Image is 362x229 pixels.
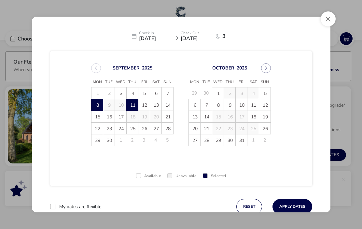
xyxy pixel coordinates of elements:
span: 23 [104,123,115,134]
td: 13 [189,111,201,123]
td: 22 [91,123,103,134]
span: 14 [201,111,212,123]
td: 2 [224,87,236,99]
td: 30 [103,134,115,146]
td: 23 [224,123,236,134]
label: My dates are flexible [59,205,101,209]
span: 5 [139,88,150,99]
span: 7 [162,88,174,99]
td: 11 [127,99,138,111]
td: 25 [247,123,259,134]
td: 21 [162,111,174,123]
td: 14 [162,99,174,111]
td: 6 [150,87,162,99]
span: 12 [139,99,150,111]
button: Next Month [261,63,271,73]
span: 30 [104,135,115,146]
td: 30 [201,87,212,99]
span: 28 [201,135,212,146]
span: Sun [162,77,174,87]
span: Wed [115,77,127,87]
td: 24 [115,123,127,134]
span: 5 [259,88,271,99]
td: 23 [103,123,115,134]
td: 12 [259,99,271,111]
td: 9 [224,99,236,111]
span: 26 [259,123,271,134]
td: 8 [91,99,103,111]
td: 26 [138,123,150,134]
td: 1 [247,134,259,146]
td: 3 [138,134,150,146]
td: 27 [189,134,201,146]
p: Check In [139,31,172,36]
span: 3 [222,34,230,39]
td: 13 [150,99,162,111]
td: 29 [91,134,103,146]
td: 5 [259,87,271,99]
span: 28 [162,123,174,134]
span: 17 [115,111,127,123]
span: 7 [201,99,212,111]
button: Choose Year [237,65,247,71]
td: 1 [115,134,127,146]
span: Fri [236,77,247,87]
td: 22 [212,123,224,134]
td: 5 [162,134,174,146]
td: 31 [236,134,247,146]
td: 4 [247,87,259,99]
span: 4 [127,88,138,99]
td: 19 [259,111,271,123]
td: 6 [189,99,201,111]
span: 6 [150,88,162,99]
td: 20 [189,123,201,134]
span: 29 [213,135,224,146]
span: Sat [150,77,162,87]
td: 1 [91,87,103,99]
span: 3 [115,88,127,99]
span: 2 [104,88,115,99]
td: 15 [212,111,224,123]
span: Sun [259,77,271,87]
td: 18 [127,111,138,123]
span: 20 [189,123,201,134]
span: 24 [115,123,127,134]
span: Tue [103,77,115,87]
td: 29 [189,87,201,99]
td: 2 [127,134,138,146]
td: 16 [224,111,236,123]
td: 3 [236,87,247,99]
td: 21 [201,123,212,134]
span: Thu [224,77,236,87]
span: 21 [201,123,212,134]
td: 18 [247,111,259,123]
td: 26 [259,123,271,134]
span: 16 [104,111,115,123]
p: Check Out [181,31,213,36]
button: Choose Month [113,65,140,71]
span: 27 [150,123,162,134]
button: Choose Month [212,65,234,71]
button: Close [321,11,336,26]
td: 5 [138,87,150,99]
span: 18 [248,111,259,123]
span: Thu [127,77,138,87]
td: 30 [224,134,236,146]
td: 3 [115,87,127,99]
td: 20 [150,111,162,123]
span: Fri [138,77,150,87]
span: Tue [201,77,212,87]
button: Choose Year [142,65,152,71]
span: Wed [212,77,224,87]
td: 11 [247,99,259,111]
span: 22 [92,123,103,134]
span: 1 [92,88,103,99]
